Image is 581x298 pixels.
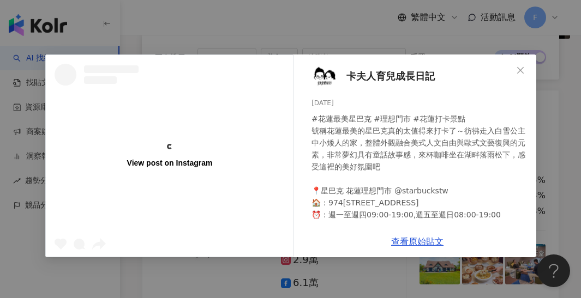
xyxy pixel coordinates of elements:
[391,236,444,247] a: 查看原始貼文
[516,66,525,75] span: close
[346,69,435,84] span: 卡夫人育兒成長日記
[312,98,528,108] div: [DATE]
[312,63,338,89] img: KOL Avatar
[127,158,212,168] div: View post on Instagram
[510,59,531,81] button: Close
[46,55,294,257] a: View post on Instagram
[312,63,512,89] a: KOL Avatar卡夫人育兒成長日記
